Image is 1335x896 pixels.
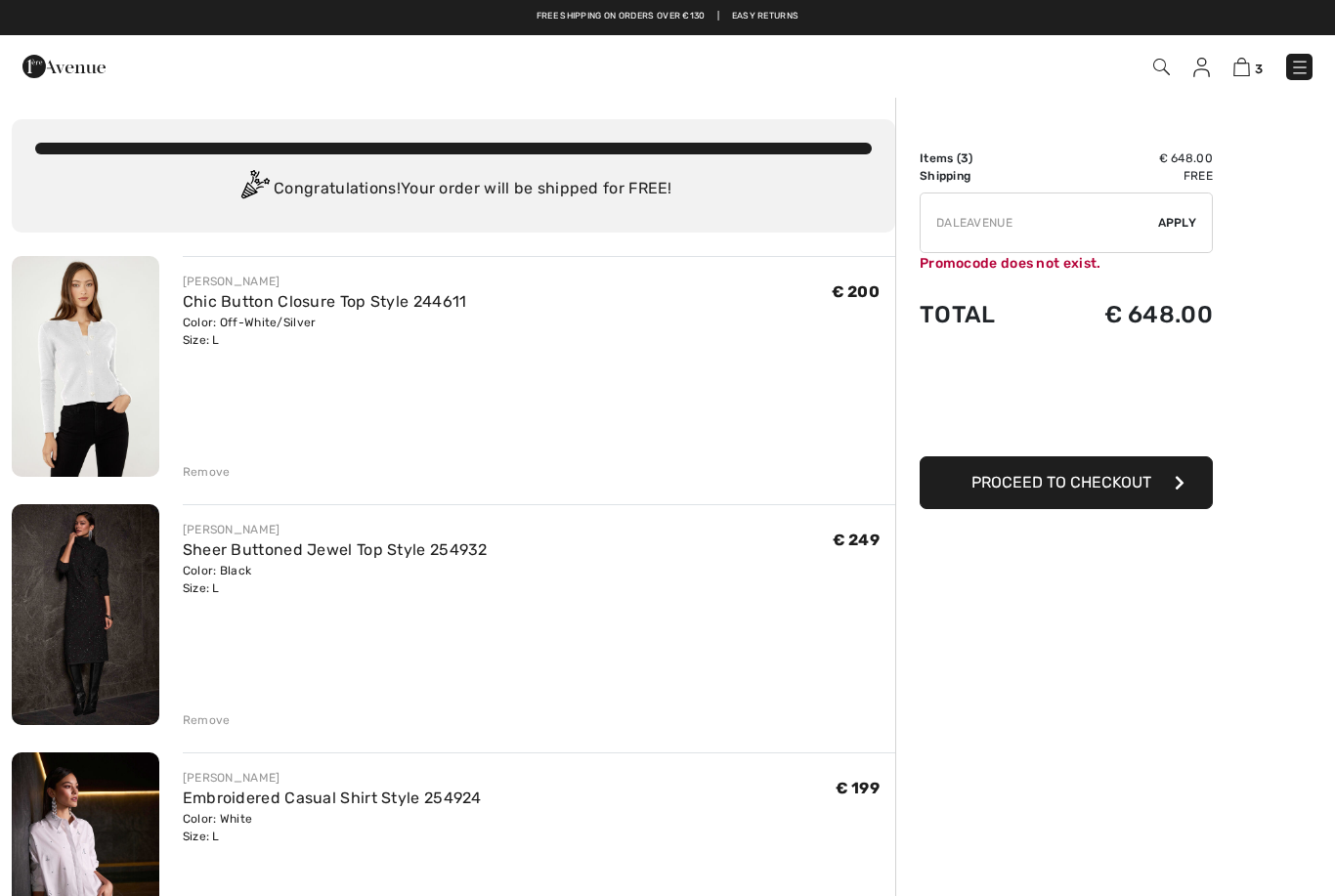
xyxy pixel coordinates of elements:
a: Chic Button Closure Top Style 244611 [183,292,467,311]
td: Items ( ) [920,149,1040,167]
td: € 648.00 [1040,281,1213,348]
div: Remove [183,463,231,481]
span: € 249 [833,531,881,549]
a: Free shipping on orders over €130 [537,10,706,23]
div: Promocode does not exist. [920,253,1213,274]
div: Remove [183,711,231,729]
div: Color: Off-White/Silver Size: L [183,314,467,349]
td: € 648.00 [1040,149,1213,167]
button: Proceed to Checkout [920,456,1213,509]
div: [PERSON_NAME] [183,273,467,290]
td: Total [920,281,1040,348]
img: Congratulation2.svg [235,170,274,209]
span: 3 [961,151,969,165]
a: Easy Returns [732,10,799,23]
img: Menu [1290,58,1310,77]
img: Chic Button Closure Top Style 244611 [12,256,159,477]
td: Shipping [920,167,1040,185]
iframe: PayPal [920,348,1213,449]
a: 3 [1233,55,1263,78]
div: [PERSON_NAME] [183,769,482,787]
span: | [717,10,719,23]
span: 3 [1255,62,1263,76]
span: Proceed to Checkout [971,473,1151,491]
img: My Info [1193,58,1210,77]
img: Search [1153,59,1170,75]
span: Apply [1158,214,1197,232]
img: 1ère Avenue [22,47,106,86]
div: [PERSON_NAME] [183,521,488,538]
input: Promo code [921,193,1158,252]
span: € 200 [832,282,881,301]
span: € 199 [836,779,881,797]
div: Color: White Size: L [183,810,482,845]
div: Congratulations! Your order will be shipped for FREE! [35,170,872,209]
a: Embroidered Casual Shirt Style 254924 [183,789,482,807]
img: Sheer Buttoned Jewel Top Style 254932 [12,504,159,725]
a: Sheer Buttoned Jewel Top Style 254932 [183,540,488,559]
div: Color: Black Size: L [183,562,488,597]
a: 1ère Avenue [22,56,106,74]
td: Free [1040,167,1213,185]
img: Shopping Bag [1233,58,1250,76]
